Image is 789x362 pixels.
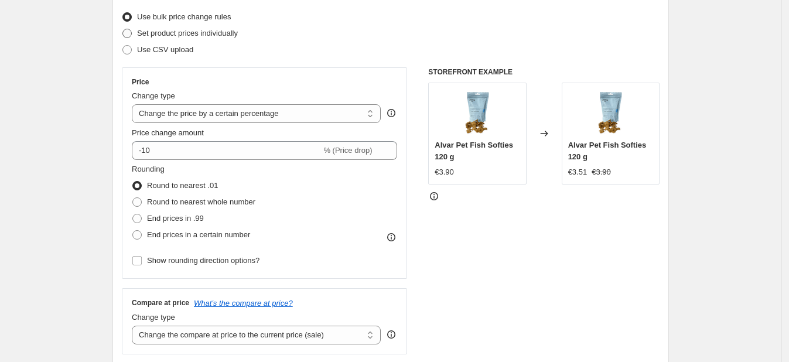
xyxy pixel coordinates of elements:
img: chicken_softies_square-1_80x.png [454,89,501,136]
span: End prices in a certain number [147,230,250,239]
div: €3.51 [568,166,588,178]
h6: STOREFRONT EXAMPLE [428,67,660,77]
img: chicken_softies_square-1_80x.png [587,89,634,136]
span: Round to nearest .01 [147,181,218,190]
h3: Price [132,77,149,87]
span: Rounding [132,165,165,173]
span: End prices in .99 [147,214,204,223]
span: Alvar Pet Fish Softies 120 g [568,141,647,161]
div: help [385,329,397,340]
span: Use bulk price change rules [137,12,231,21]
button: What's the compare at price? [194,299,293,308]
span: Price change amount [132,128,204,137]
div: €3.90 [435,166,454,178]
strike: €3.90 [592,166,611,178]
span: Round to nearest whole number [147,197,255,206]
h3: Compare at price [132,298,189,308]
input: -15 [132,141,321,160]
span: Show rounding direction options? [147,256,259,265]
span: Use CSV upload [137,45,193,54]
span: Change type [132,313,175,322]
span: Set product prices individually [137,29,238,37]
span: Alvar Pet Fish Softies 120 g [435,141,513,161]
div: help [385,107,397,119]
span: Change type [132,91,175,100]
span: % (Price drop) [323,146,372,155]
